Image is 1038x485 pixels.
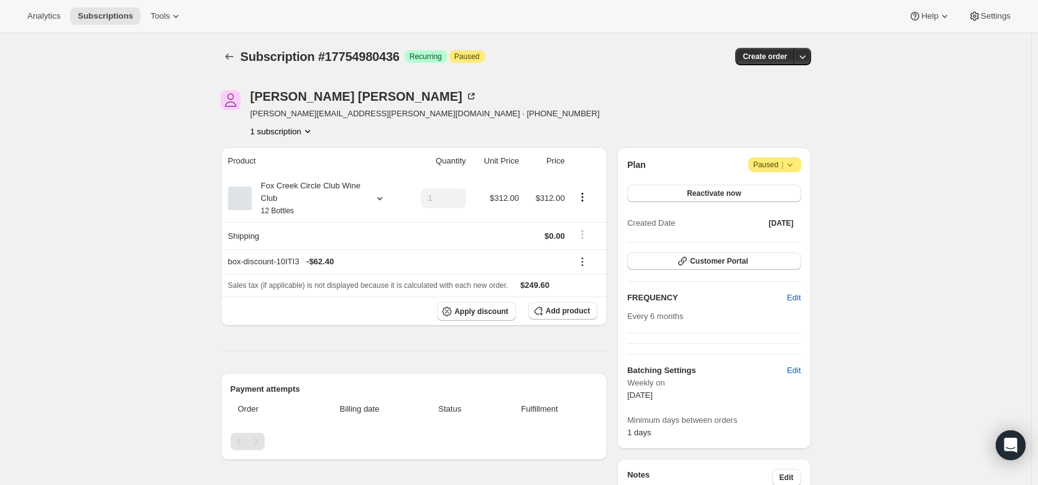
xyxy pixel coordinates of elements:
[490,193,519,203] span: $312.00
[779,288,808,308] button: Edit
[221,147,404,175] th: Product
[546,306,590,316] span: Add product
[627,364,787,377] h6: Batching Settings
[761,215,801,232] button: [DATE]
[221,90,241,110] span: Kurt Chambers
[78,11,133,21] span: Subscriptions
[150,11,170,21] span: Tools
[308,403,411,415] span: Billing date
[523,147,569,175] th: Price
[221,48,238,65] button: Subscriptions
[787,364,801,377] span: Edit
[627,377,801,389] span: Weekly on
[627,159,646,171] h2: Plan
[687,188,741,198] span: Reactivate now
[250,108,600,120] span: [PERSON_NAME][EMAIL_ADDRESS][PERSON_NAME][DOMAIN_NAME] · [PHONE_NUMBER]
[231,395,305,423] th: Order
[779,473,794,483] span: Edit
[735,48,794,65] button: Create order
[961,7,1018,25] button: Settings
[241,50,400,63] span: Subscription #17754980436
[528,302,597,320] button: Add product
[901,7,958,25] button: Help
[470,147,523,175] th: Unit Price
[921,11,938,21] span: Help
[627,390,653,400] span: [DATE]
[228,256,565,268] div: box-discount-10ITI3
[690,256,748,266] span: Customer Portal
[70,7,140,25] button: Subscriptions
[544,231,565,241] span: $0.00
[252,180,364,217] div: Fox Creek Circle Club Wine Club
[454,307,508,316] span: Apply discount
[753,159,796,171] span: Paused
[769,218,794,228] span: [DATE]
[996,430,1026,460] div: Open Intercom Messenger
[489,403,590,415] span: Fulfillment
[231,433,598,450] nav: Pagination
[627,312,683,321] span: Every 6 months
[536,193,565,203] span: $312.00
[627,292,787,304] h2: FREQUENCY
[20,7,68,25] button: Analytics
[627,414,801,427] span: Minimum days between orders
[250,125,314,137] button: Product actions
[787,292,801,304] span: Edit
[306,256,334,268] span: - $62.40
[228,281,508,290] span: Sales tax (if applicable) is not displayed because it is calculated with each new order.
[410,52,442,62] span: Recurring
[627,252,801,270] button: Customer Portal
[261,206,294,215] small: 12 Bottles
[437,302,516,321] button: Apply discount
[520,280,549,290] span: $249.60
[143,7,190,25] button: Tools
[627,185,801,202] button: Reactivate now
[572,190,592,204] button: Product actions
[627,428,651,437] span: 1 days
[418,403,482,415] span: Status
[779,361,808,381] button: Edit
[231,383,598,395] h2: Payment attempts
[627,217,675,229] span: Created Date
[221,222,404,249] th: Shipping
[27,11,60,21] span: Analytics
[454,52,480,62] span: Paused
[743,52,787,62] span: Create order
[572,228,592,241] button: Shipping actions
[403,147,469,175] th: Quantity
[250,90,477,103] div: [PERSON_NAME] [PERSON_NAME]
[781,160,783,170] span: |
[981,11,1011,21] span: Settings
